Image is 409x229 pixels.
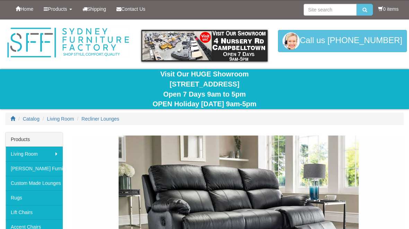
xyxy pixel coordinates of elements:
[6,161,63,176] a: [PERSON_NAME] Furniture
[87,6,106,12] span: Shipping
[38,0,77,18] a: Products
[378,6,399,13] li: 0 items
[48,6,67,12] span: Products
[5,69,404,109] div: Visit Our HUGE Showroom [STREET_ADDRESS] Open 7 Days 9am to 5pm OPEN Holiday [DATE] 9am-5pm
[81,116,119,122] a: Recliner Lounges
[47,116,74,122] a: Living Room
[20,6,33,12] span: Home
[141,30,267,62] img: showroom.gif
[10,0,38,18] a: Home
[121,6,145,12] span: Contact Us
[6,205,63,220] a: Lift Chairs
[77,0,112,18] a: Shipping
[111,0,150,18] a: Contact Us
[6,190,63,205] a: Rugs
[5,26,131,59] img: Sydney Furniture Factory
[6,147,63,161] a: Living Room
[23,116,40,122] a: Catalog
[6,132,63,147] div: Products
[6,176,63,190] a: Custom Made Lounges
[304,4,357,16] input: Site search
